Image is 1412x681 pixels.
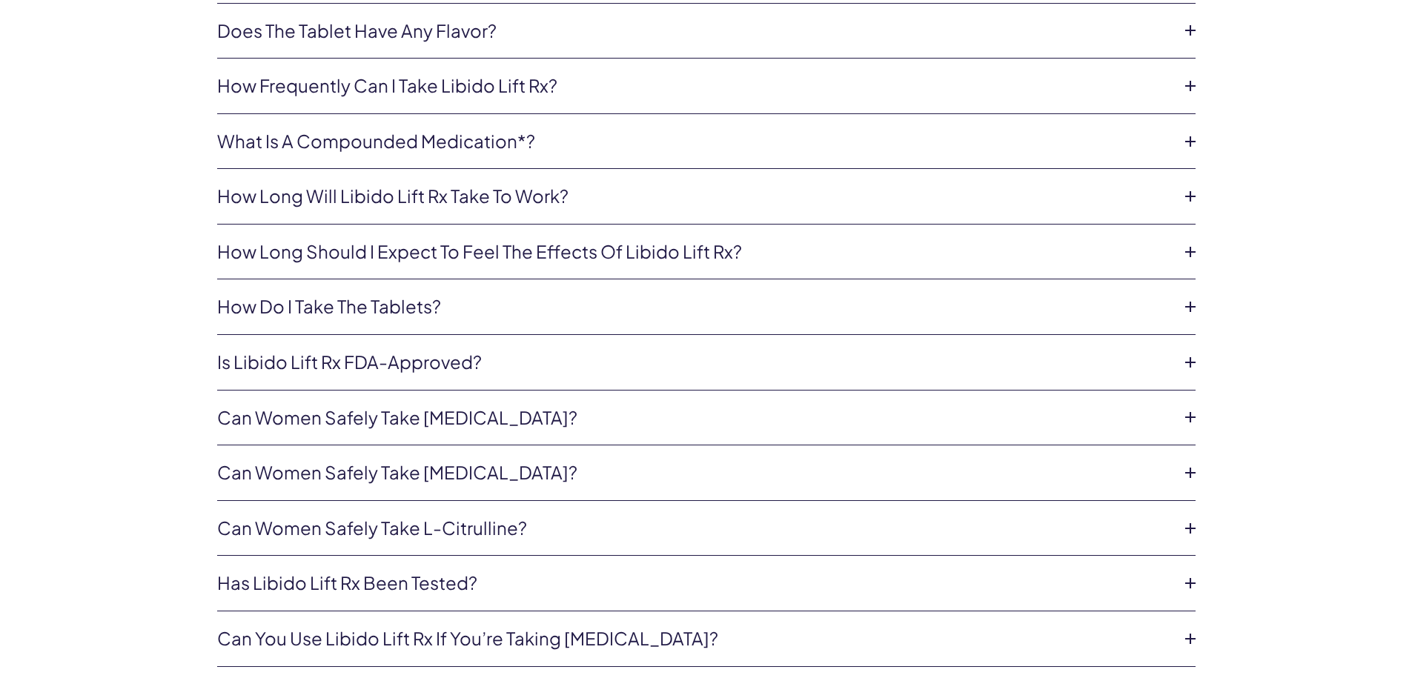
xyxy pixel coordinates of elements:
a: What is a compounded medication*? [217,129,1172,154]
a: How do I take the tablets? [217,294,1172,319]
a: How long will Libido Lift Rx take to work? [217,184,1172,209]
a: How frequently can I take Libido Lift Rx? [217,73,1172,99]
a: How long should I expect to feel the effects of Libido Lift Rx? [217,239,1172,265]
a: Can women safely take L-Citrulline? [217,516,1172,541]
a: Can women safely take [MEDICAL_DATA]? [217,405,1172,431]
a: Has Libido Lift Rx been tested? [217,571,1172,596]
a: Can women safely take [MEDICAL_DATA]? [217,460,1172,485]
a: Can you use Libido Lift Rx if you’re taking [MEDICAL_DATA]? [217,626,1172,651]
a: Does the tablet have any flavor? [217,19,1172,44]
a: Is Libido Lift Rx FDA-approved? [217,350,1172,375]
